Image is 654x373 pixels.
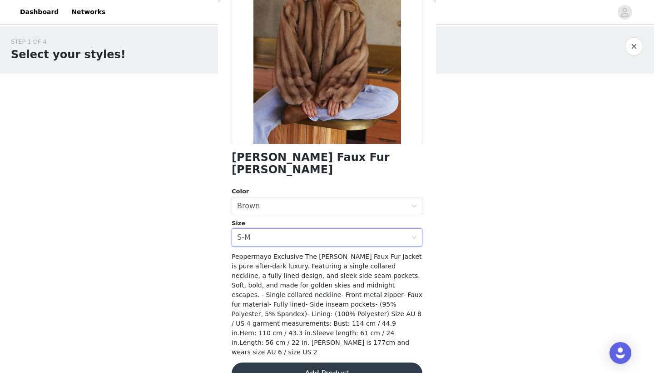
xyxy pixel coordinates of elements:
[609,342,631,364] div: Open Intercom Messenger
[232,151,422,176] h1: [PERSON_NAME] Faux Fur [PERSON_NAME]
[66,2,111,22] a: Networks
[237,229,251,246] div: S-M
[237,197,260,215] div: Brown
[232,219,422,228] div: Size
[11,46,126,63] h1: Select your styles!
[11,37,126,46] div: STEP 1 OF 4
[620,5,629,20] div: avatar
[15,2,64,22] a: Dashboard
[232,253,422,356] span: Peppermayo Exclusive The [PERSON_NAME] Faux Fur Jacket is pure after-dark luxury. Featuring a sin...
[232,187,422,196] div: Color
